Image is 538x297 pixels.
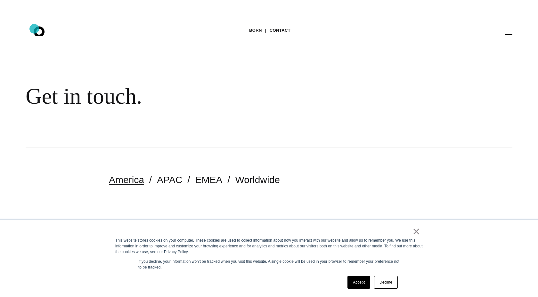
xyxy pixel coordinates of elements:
[235,174,280,185] a: Worldwide
[270,26,290,35] a: Contact
[501,26,516,40] button: Open
[347,276,370,289] a: Accept
[157,174,182,185] a: APAC
[374,276,398,289] a: Decline
[26,83,391,109] div: Get in touch.
[138,259,400,270] p: If you decline, your information won’t be tracked when you visit this website. A single cookie wi...
[249,26,262,35] a: BORN
[109,174,144,185] a: America
[115,237,423,255] div: This website stores cookies on your computer. These cookies are used to collect information about...
[412,229,420,234] a: ×
[195,174,223,185] a: EMEA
